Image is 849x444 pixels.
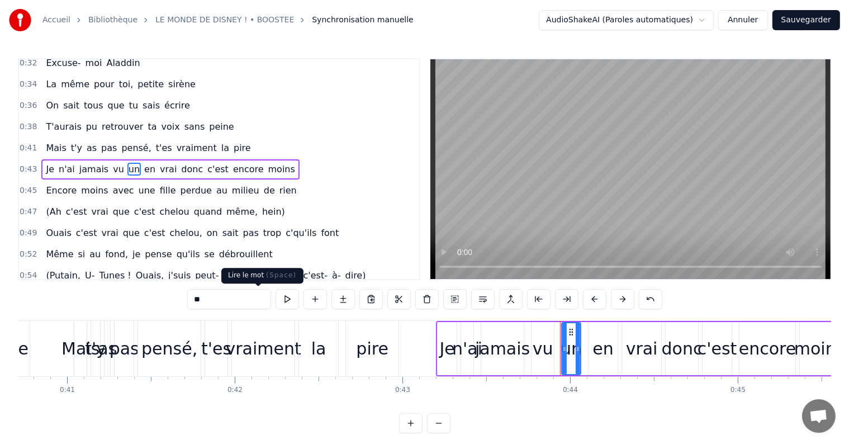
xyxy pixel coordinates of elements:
span: qu'ils [176,248,201,261]
div: pensé, [141,336,197,361]
div: en [592,336,613,361]
span: vrai [159,163,178,176]
span: milieu [231,184,260,197]
span: font [320,226,340,239]
span: pu [85,120,98,133]
a: LE MONDE DE DISNEY ! • BOOSTEE [155,15,294,26]
span: trop [262,226,282,239]
span: c'est [75,226,98,239]
div: moins [794,336,845,361]
span: sais [141,99,161,112]
div: c'est [698,336,737,361]
span: vrai [100,226,119,239]
div: pire [356,336,388,361]
span: encore [232,163,265,176]
span: (Putain, [45,269,82,282]
span: fond, [104,248,129,261]
span: rien [278,184,298,197]
span: on [206,226,219,239]
span: donc [180,163,204,176]
span: sait [221,226,240,239]
span: c'est [143,226,167,239]
span: perdue [179,184,213,197]
span: T'aurais [45,120,82,133]
span: que [122,226,141,239]
span: c'est [65,205,88,218]
span: pour [93,78,116,91]
span: 0:49 [20,228,37,239]
span: t'es [155,141,173,154]
span: chelou, [169,226,203,239]
span: chelou [159,205,191,218]
span: débrouillent [218,248,274,261]
span: hein) [261,205,286,218]
span: dire) [344,269,367,282]
span: moi [84,56,103,69]
span: même, [225,205,259,218]
nav: breadcrumb [42,15,414,26]
span: pas [242,226,260,239]
span: sirène [167,78,197,91]
span: un [127,163,141,176]
span: Je [45,163,55,176]
div: t'es [201,336,231,361]
span: une [137,184,156,197]
span: t'y [70,141,83,154]
span: écrire [163,99,191,112]
span: Mais [45,141,67,154]
span: retrouver [101,120,144,133]
span: c'qu'ils [284,226,317,239]
div: vraiment [226,336,301,361]
div: la [311,336,326,361]
div: as [98,336,117,361]
span: moins [80,184,109,197]
span: Ouais [45,226,72,239]
span: Encore [45,184,78,197]
span: toi, [118,78,135,91]
span: 0:43 [20,164,37,175]
div: 0:42 [227,386,243,395]
span: avec [112,184,135,197]
a: Ouvrir le chat [802,399,836,433]
span: vraiment [176,141,218,154]
div: donc [662,336,703,361]
span: Même [45,248,74,261]
span: pense [144,248,173,261]
span: au [215,184,229,197]
span: je [131,248,141,261]
div: jamais [475,336,530,361]
span: vu [112,163,125,176]
span: peine [208,120,235,133]
span: 0:47 [20,206,37,218]
span: U- [84,269,96,282]
span: peut- [194,269,220,282]
div: 0:43 [395,386,410,395]
span: pensé, [120,141,152,154]
span: 0:34 [20,79,37,90]
span: 0:41 [20,143,37,154]
span: On [45,99,60,112]
span: tu [128,99,139,112]
span: pire [233,141,252,154]
span: sait [62,99,80,112]
span: 0:38 [20,121,37,133]
span: ( Space ) [266,271,296,279]
span: Excuse- [45,56,82,69]
a: Accueil [42,15,70,26]
span: se [203,248,216,261]
span: c'est [206,163,230,176]
span: de [263,184,276,197]
span: (Ah [45,205,62,218]
span: 0:54 [20,270,37,281]
a: Bibliothèque [88,15,137,26]
div: 0:41 [60,386,75,395]
span: c'est- [302,269,329,282]
span: sans [183,120,206,133]
span: n'ai [58,163,76,176]
span: 0:32 [20,58,37,69]
span: fille [159,184,177,197]
span: que [112,205,131,218]
span: c'est [133,205,156,218]
span: petite [136,78,165,91]
span: La [45,78,58,91]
